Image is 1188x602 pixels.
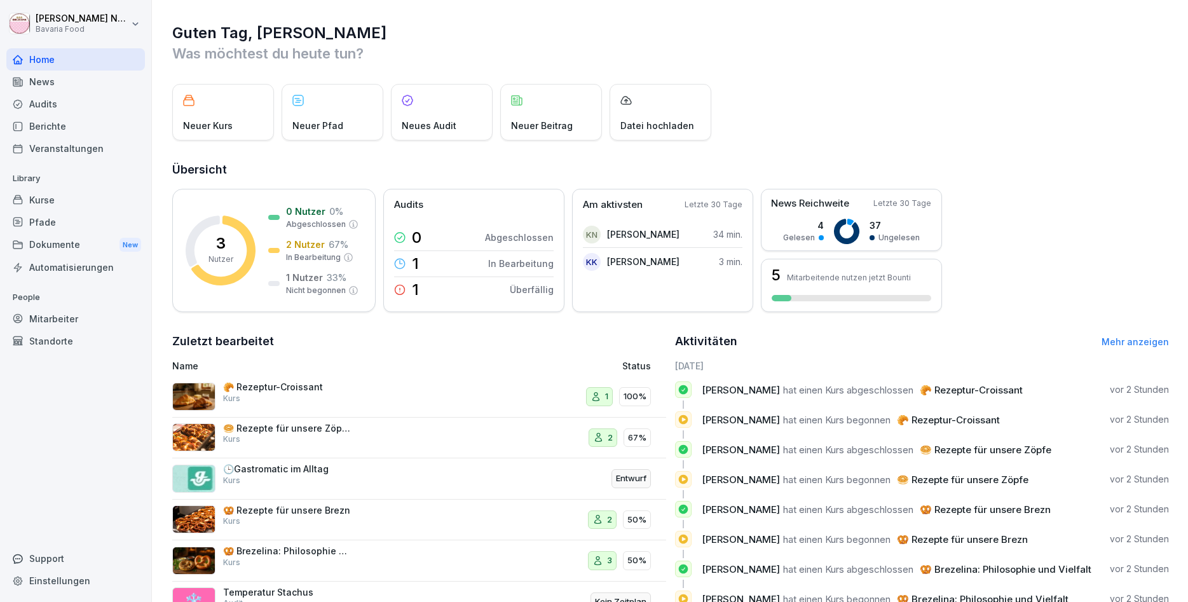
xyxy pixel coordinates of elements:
div: New [119,238,141,252]
span: [PERSON_NAME] [702,503,780,516]
span: hat einen Kurs abgeschlossen [783,563,913,575]
p: Kurs [223,475,240,486]
p: Neuer Kurs [183,119,233,132]
p: Ungelesen [878,232,920,243]
div: Berichte [6,115,145,137]
p: 3 [607,554,612,567]
div: KN [583,226,601,243]
p: Library [6,168,145,189]
a: 🕒Gastromatic im AlltagKursEntwurf [172,458,666,500]
span: 🥐 Rezeptur-Croissant [920,384,1023,396]
h6: [DATE] [675,359,1169,373]
a: Mehr anzeigen [1102,336,1169,347]
p: 🥯 Rezepte für unsere Zöpfe [223,423,350,434]
p: Letzte 30 Tage [873,198,931,209]
a: Standorte [6,330,145,352]
div: Mitarbeiter [6,308,145,330]
div: KK [583,253,601,271]
a: Pfade [6,211,145,233]
span: 🥐 Rezeptur-Croissant [897,414,1000,426]
p: Datei hochladen [620,119,694,132]
a: 🥐 Rezeptur-CroissantKurs1100% [172,376,666,418]
a: Audits [6,93,145,115]
p: 🥨 Rezepte für unsere Brezn [223,505,350,516]
p: In Bearbeitung [488,257,554,270]
p: vor 2 Stunden [1110,563,1169,575]
p: vor 2 Stunden [1110,443,1169,456]
h2: Übersicht [172,161,1169,179]
p: Kurs [223,516,240,527]
a: 🥯 Rezepte für unsere ZöpfeKurs267% [172,418,666,459]
p: Am aktivsten [583,198,643,212]
p: 4 [783,219,824,232]
img: zf1diywe2uika4nfqdkmjb3e.png [172,465,215,493]
p: Audits [394,198,423,212]
p: 2 [608,432,613,444]
a: 🥨 Brezelina: Philosophie und VielfaltKurs350% [172,540,666,582]
span: hat einen Kurs abgeschlossen [783,503,913,516]
h2: Zuletzt bearbeitet [172,332,666,350]
p: Kurs [223,393,240,404]
p: Überfällig [510,283,554,296]
span: [PERSON_NAME] [702,444,780,456]
p: Nutzer [208,254,233,265]
p: [PERSON_NAME] Neurohr [36,13,128,24]
h3: 5 [772,268,781,283]
p: Neues Audit [402,119,456,132]
p: vor 2 Stunden [1110,473,1169,486]
p: Gelesen [783,232,815,243]
p: 🥨 Brezelina: Philosophie und Vielfalt [223,545,350,557]
p: 100% [624,390,646,403]
p: Letzte 30 Tage [685,199,742,210]
a: 🥨 Rezepte für unsere BreznKurs250% [172,500,666,541]
h2: Aktivitäten [675,332,737,350]
a: Kurse [6,189,145,211]
p: Neuer Beitrag [511,119,573,132]
p: Neuer Pfad [292,119,343,132]
p: Nicht begonnen [286,285,346,296]
p: Kurs [223,557,240,568]
img: t56ti2n3rszkn94es0nvan4l.png [172,547,215,575]
span: 🥨 Brezelina: Philosophie und Vielfalt [920,563,1091,575]
span: hat einen Kurs abgeschlossen [783,444,913,456]
a: Veranstaltungen [6,137,145,160]
a: Home [6,48,145,71]
p: Abgeschlossen [286,219,346,230]
p: 3 min. [719,255,742,268]
img: g80a8fc6kexzniuu9it64ulf.png [172,423,215,451]
p: Abgeschlossen [485,231,554,244]
p: 0 % [329,205,343,218]
span: hat einen Kurs begonnen [783,414,891,426]
p: 0 [412,230,421,245]
p: 1 [412,282,419,298]
p: 50% [627,514,646,526]
span: hat einen Kurs abgeschlossen [783,384,913,396]
a: Automatisierungen [6,256,145,278]
span: [PERSON_NAME] [702,474,780,486]
p: Bavaria Food [36,25,128,34]
p: 0 Nutzer [286,205,325,218]
span: [PERSON_NAME] [702,563,780,575]
p: vor 2 Stunden [1110,533,1169,545]
p: Status [622,359,651,373]
span: 🥯 Rezepte für unsere Zöpfe [920,444,1051,456]
p: People [6,287,145,308]
p: 37 [870,219,920,232]
p: 🕒Gastromatic im Alltag [223,463,350,475]
p: Name [172,359,481,373]
p: 1 [605,390,608,403]
a: Einstellungen [6,570,145,592]
p: 2 Nutzer [286,238,325,251]
span: hat einen Kurs begonnen [783,533,891,545]
h1: Guten Tag, [PERSON_NAME] [172,23,1169,43]
p: 67 % [329,238,348,251]
p: News Reichweite [771,196,849,211]
span: 🥨 Rezepte für unsere Brezn [920,503,1051,516]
